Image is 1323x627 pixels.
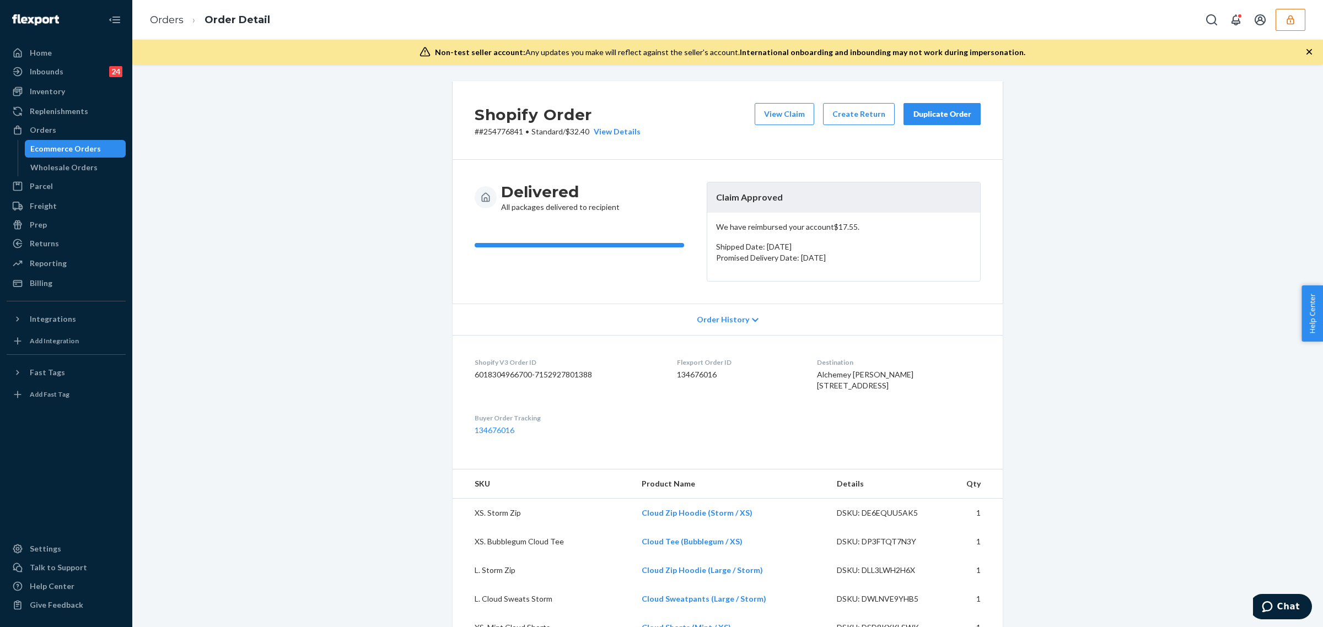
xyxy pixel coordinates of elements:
[642,565,763,575] a: Cloud Zip Hoodie (Large / Storm)
[30,581,74,592] div: Help Center
[475,358,659,367] dt: Shopify V3 Order ID
[837,593,940,604] div: DSKU: DWLNVE9YHB5
[1253,594,1312,621] iframe: Opens a widget where you can chat to one of our agents
[642,537,743,546] a: Cloud Tee (Bubblegum / XS)
[30,367,65,378] div: Fast Tags
[949,556,1003,585] td: 1
[817,358,981,367] dt: Destination
[475,369,659,380] dd: 6018304966700-7152927801388
[7,44,126,62] a: Home
[30,86,65,97] div: Inventory
[453,585,633,613] td: L. Cloud Sweats Storm
[589,126,641,137] button: View Details
[7,332,126,350] a: Add Integration
[104,9,126,31] button: Close Navigation
[740,47,1025,57] span: International onboarding and inbounding may not work during impersonation.
[12,14,59,25] img: Flexport logo
[30,66,63,77] div: Inbounds
[30,47,52,58] div: Home
[141,4,279,36] ol: breadcrumbs
[205,14,270,26] a: Order Detail
[475,413,659,423] dt: Buyer Order Tracking
[30,562,87,573] div: Talk to Support
[1249,9,1271,31] button: Open account menu
[913,109,971,120] div: Duplicate Order
[501,182,620,202] h3: Delivered
[7,540,126,558] a: Settings
[7,577,126,595] a: Help Center
[7,102,126,120] a: Replenishments
[7,83,126,100] a: Inventory
[475,126,641,137] p: # #254776841 / $32.40
[30,106,88,117] div: Replenishments
[25,140,126,158] a: Ecommerce Orders
[30,278,52,289] div: Billing
[30,543,61,554] div: Settings
[453,499,633,528] td: XS. Storm Zip
[30,162,98,173] div: Wholesale Orders
[435,47,525,57] span: Non-test seller account:
[30,219,47,230] div: Prep
[707,182,980,213] header: Claim Approved
[817,370,913,390] span: Alchemey [PERSON_NAME] [STREET_ADDRESS]
[716,252,971,263] p: Promised Delivery Date: [DATE]
[903,103,981,125] button: Duplicate Order
[7,559,126,576] button: Talk to Support
[30,313,76,325] div: Integrations
[109,66,122,77] div: 24
[30,181,53,192] div: Parcel
[7,216,126,234] a: Prep
[677,358,799,367] dt: Flexport Order ID
[697,314,749,325] span: Order History
[755,103,814,125] button: View Claim
[7,177,126,195] a: Parcel
[475,103,641,126] h2: Shopify Order
[30,258,67,269] div: Reporting
[453,527,633,556] td: XS. Bubblegum Cloud Tee
[949,469,1003,499] th: Qty
[7,121,126,139] a: Orders
[30,201,57,212] div: Freight
[949,585,1003,613] td: 1
[837,536,940,547] div: DSKU: DP3FTQT7N3Y
[823,103,895,125] button: Create Return
[1302,285,1323,342] button: Help Center
[7,197,126,215] a: Freight
[633,469,828,499] th: Product Name
[837,507,940,518] div: DSKU: DE6EQUU5AK5
[828,469,949,499] th: Details
[30,125,56,136] div: Orders
[435,47,1025,58] div: Any updates you make will reflect against the seller's account.
[25,159,126,176] a: Wholesale Orders
[501,182,620,213] div: All packages delivered to recipient
[7,386,126,403] a: Add Fast Tag
[30,238,59,249] div: Returns
[30,336,79,345] div: Add Integration
[7,255,126,272] a: Reporting
[7,364,126,381] button: Fast Tags
[7,274,126,292] a: Billing
[7,235,126,252] a: Returns
[949,499,1003,528] td: 1
[453,469,633,499] th: SKU
[642,594,766,603] a: Cloud Sweatpants (Large / Storm)
[1201,9,1223,31] button: Open Search Box
[716,221,971,233] p: We have reimbursed your account $17.55 .
[475,425,514,435] a: 134676016
[7,596,126,614] button: Give Feedback
[453,556,633,585] td: L. Storm Zip
[1225,9,1247,31] button: Open notifications
[525,127,529,136] span: •
[531,127,563,136] span: Standard
[716,241,971,252] p: Shipped Date: [DATE]
[642,508,752,517] a: Cloud Zip Hoodie (Storm / XS)
[677,369,799,380] dd: 134676016
[30,143,101,154] div: Ecommerce Orders
[150,14,184,26] a: Orders
[837,565,940,576] div: DSKU: DLL3LWH2H6X
[7,310,126,328] button: Integrations
[30,599,83,610] div: Give Feedback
